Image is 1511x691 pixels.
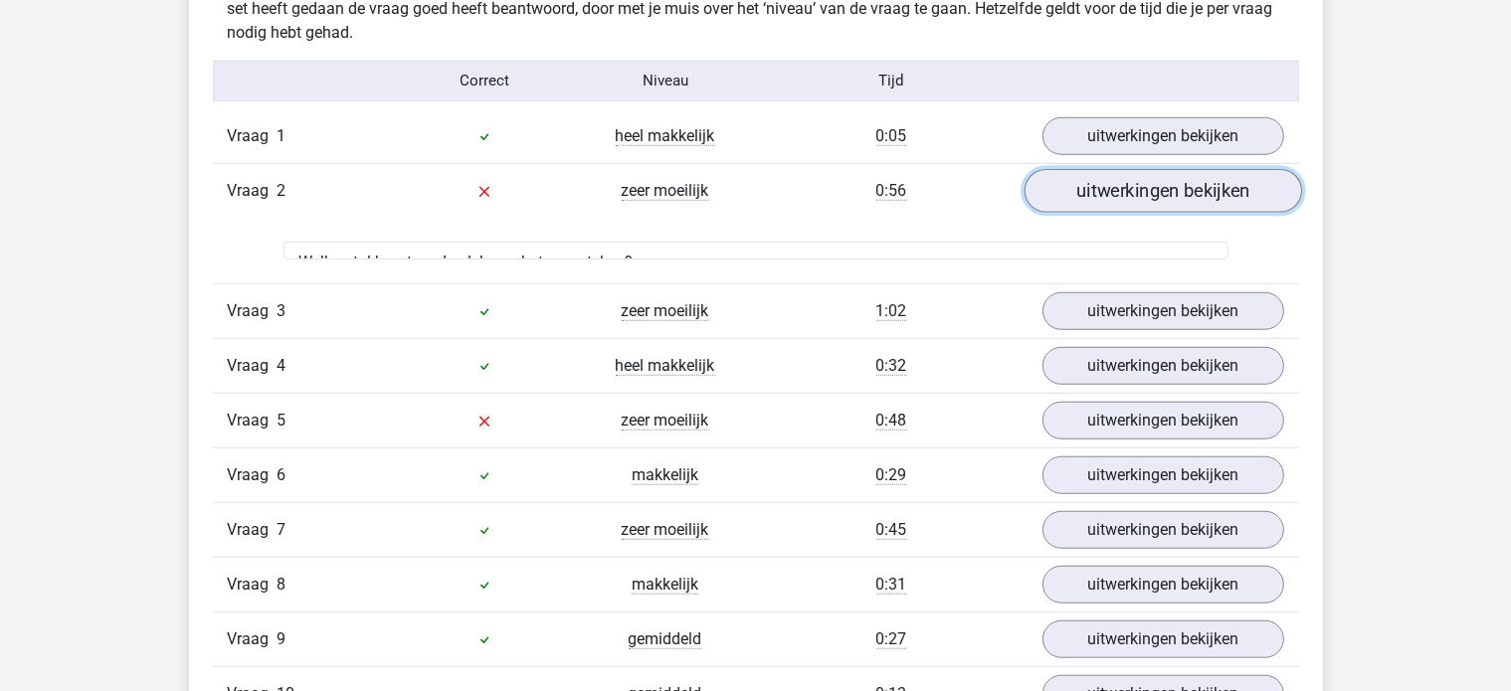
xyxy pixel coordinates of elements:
a: uitwerkingen bekijken [1042,456,1284,494]
span: zeer moeilijk [622,520,709,540]
a: uitwerkingen bekijken [1042,347,1284,385]
a: uitwerkingen bekijken [1042,292,1284,330]
span: 1 [278,126,286,145]
div: Niveau [575,70,756,92]
div: Welk getal hoort op de plek van het vraagteken? [283,242,1228,259]
span: 7 [278,520,286,539]
span: 0:56 [876,181,907,201]
span: Vraag [228,463,278,487]
span: Vraag [228,354,278,378]
span: makkelijk [632,465,698,485]
span: 2 [278,181,286,200]
a: uitwerkingen bekijken [1042,402,1284,439]
span: 0:27 [876,629,907,649]
span: gemiddeld [629,629,702,649]
span: Vraag [228,124,278,148]
span: zeer moeilijk [622,181,709,201]
a: uitwerkingen bekijken [1042,511,1284,549]
span: 0:48 [876,411,907,431]
a: uitwerkingen bekijken [1042,566,1284,604]
a: uitwerkingen bekijken [1042,117,1284,155]
span: Vraag [228,409,278,432]
span: Vraag [228,299,278,323]
div: Tijd [755,70,1027,92]
span: zeer moeilijk [622,411,709,431]
span: 6 [278,465,286,484]
span: 8 [278,575,286,594]
span: heel makkelijk [616,126,715,146]
span: zeer moeilijk [622,301,709,321]
span: 1:02 [876,301,907,321]
span: 4 [278,356,286,375]
span: 0:05 [876,126,907,146]
span: 0:29 [876,465,907,485]
span: makkelijk [632,575,698,595]
span: 0:31 [876,575,907,595]
span: heel makkelijk [616,356,715,376]
span: Vraag [228,627,278,651]
div: Correct [394,70,575,92]
span: Vraag [228,573,278,597]
a: uitwerkingen bekijken [1024,169,1301,213]
span: 3 [278,301,286,320]
span: 0:45 [876,520,907,540]
span: 5 [278,411,286,430]
span: Vraag [228,179,278,203]
a: uitwerkingen bekijken [1042,620,1284,658]
span: 0:32 [876,356,907,376]
span: Vraag [228,518,278,542]
span: 9 [278,629,286,648]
